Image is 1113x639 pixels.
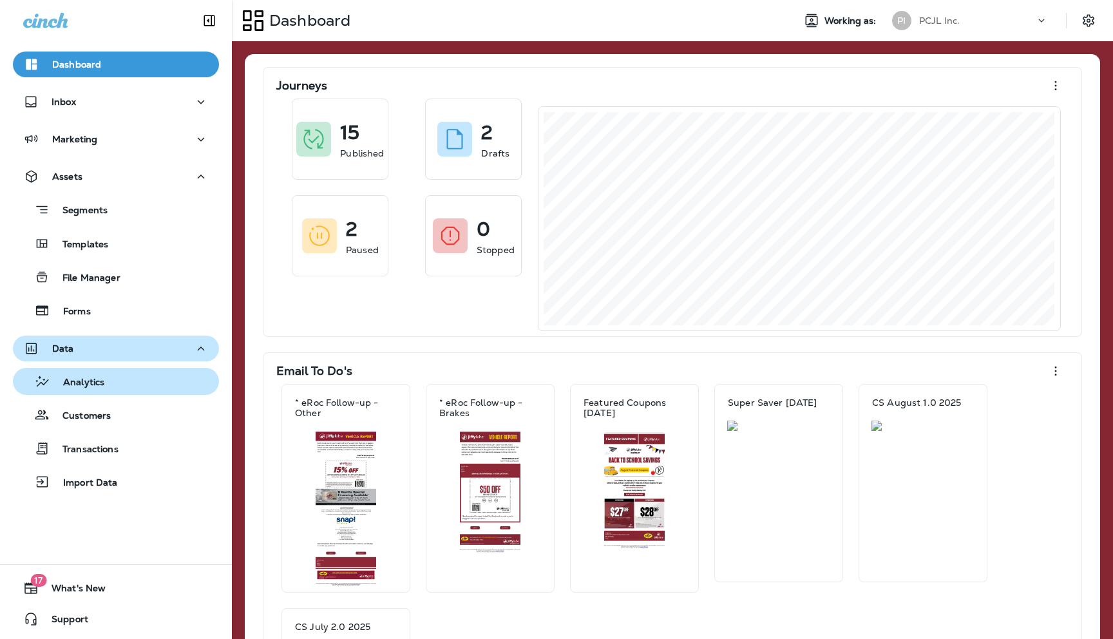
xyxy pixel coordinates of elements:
[13,297,219,324] button: Forms
[52,134,97,144] p: Marketing
[481,147,509,160] p: Drafts
[264,11,350,30] p: Dashboard
[39,583,106,598] span: What's New
[1077,9,1100,32] button: Settings
[50,444,119,456] p: Transactions
[13,606,219,632] button: Support
[728,397,817,408] p: Super Saver [DATE]
[13,401,219,428] button: Customers
[276,79,327,92] p: Journeys
[727,421,830,431] img: 125555e2-9d3c-4faa-9bb3-fabecb092695.jpg
[872,397,962,408] p: CS August 1.0 2025
[13,263,219,291] button: File Manager
[481,126,493,139] p: 2
[439,431,542,553] img: 4625439b-43e0-47ae-8631-c55ea1a26d88.jpg
[50,205,108,218] p: Segments
[50,272,120,285] p: File Manager
[50,410,111,423] p: Customers
[346,243,379,256] p: Paused
[50,477,118,490] p: Import Data
[52,97,76,107] p: Inbox
[919,15,960,26] p: PCJL Inc.
[276,365,352,377] p: Email To Do's
[439,397,541,418] p: * eRoc Follow-up - Brakes
[477,223,490,236] p: 0
[191,8,227,33] button: Collapse Sidebar
[13,435,219,462] button: Transactions
[294,431,397,587] img: e535a1b8-41e5-453a-8a19-168bffd5bb8f.jpg
[30,574,46,587] span: 17
[892,11,911,30] div: PI
[295,622,370,632] p: CS July 2.0 2025
[584,397,685,418] p: Featured Coupons [DATE]
[39,614,88,629] span: Support
[13,126,219,152] button: Marketing
[13,468,219,495] button: Import Data
[50,306,91,318] p: Forms
[13,230,219,257] button: Templates
[13,336,219,361] button: Data
[13,164,219,189] button: Assets
[52,59,101,70] p: Dashboard
[13,368,219,395] button: Analytics
[340,147,384,160] p: Published
[824,15,879,26] span: Working as:
[50,377,104,389] p: Analytics
[295,397,397,418] p: * eRoc Follow-up - Other
[13,52,219,77] button: Dashboard
[13,575,219,601] button: 17What's New
[340,126,359,139] p: 15
[13,89,219,115] button: Inbox
[52,171,82,182] p: Assets
[52,343,74,354] p: Data
[13,196,219,224] button: Segments
[50,239,108,251] p: Templates
[477,243,515,256] p: Stopped
[346,223,357,236] p: 2
[871,421,975,431] img: f14579fe-73c8-4966-9e5d-7528d857534b.jpg
[583,431,686,549] img: a40ecf43-a857-4726-8455-b141935ba5ac.jpg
